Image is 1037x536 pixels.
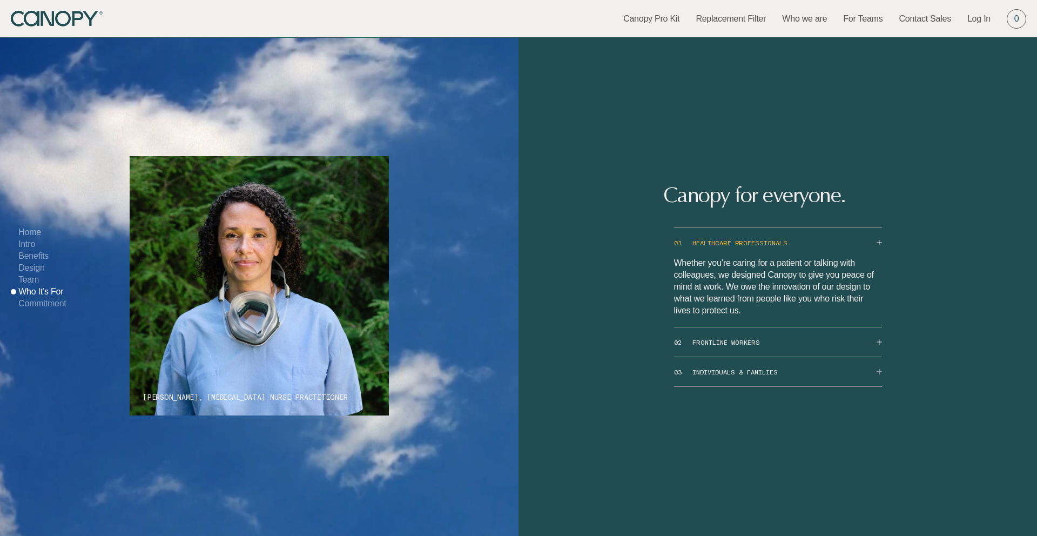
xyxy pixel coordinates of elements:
a: Contact Sales [899,13,951,25]
a: Benefits [18,251,49,260]
figcaption: [PERSON_NAME], [MEDICAL_DATA] Nurse Practitioner [143,393,347,403]
a: Team [18,275,39,284]
a: Who we are [782,13,827,25]
h2: Canopy for everyone. [663,184,893,206]
p: Whether you’re caring for a patient or talking with colleagues, we designed Canopy to give you pe... [674,257,882,327]
div: Tabbed Who It's For Detail Sections [674,227,882,387]
a: For Teams [843,13,883,25]
a: Home [18,227,41,237]
a: Who It’s For [18,287,63,296]
a: 0 [1007,9,1026,29]
span: 0 [1014,13,1019,25]
a: Replacement Filter [696,13,766,25]
a: Design [18,263,44,272]
img: Woman wearing Canopy Mask [130,156,389,416]
a: Commitment [18,299,66,308]
a: Intro [18,239,35,249]
a: Canopy Pro Kit [623,13,679,25]
a: Log In [967,13,991,25]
